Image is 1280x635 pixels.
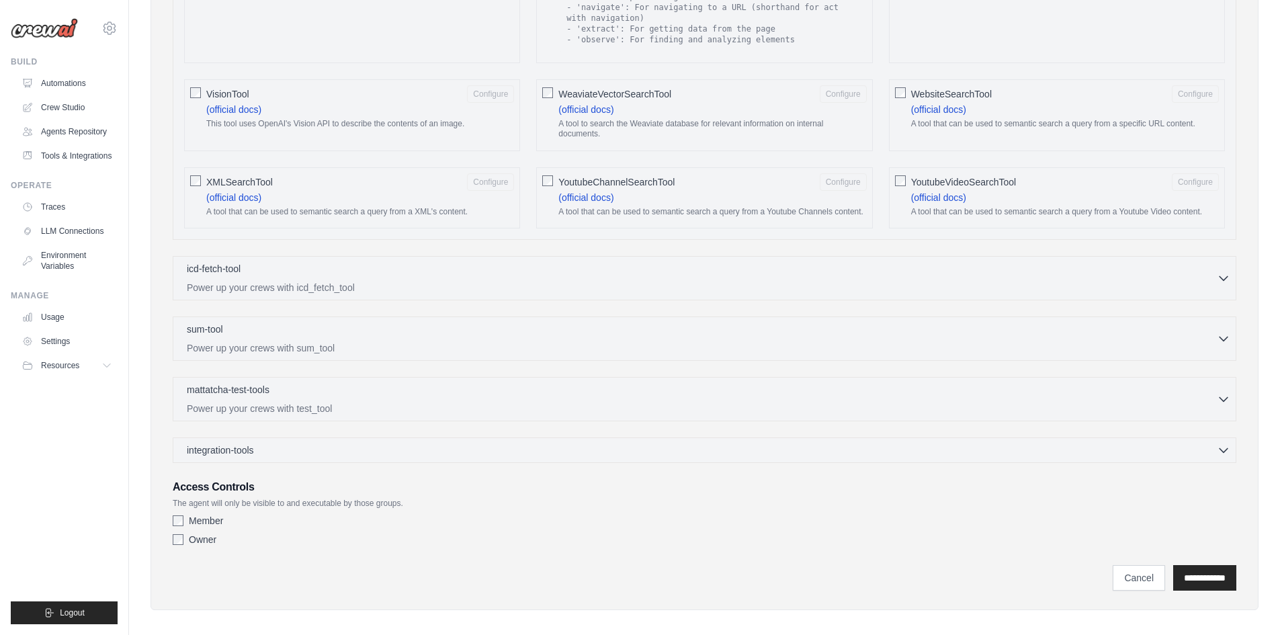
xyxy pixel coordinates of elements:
[16,121,118,142] a: Agents Repository
[173,498,1236,509] p: The agent will only be visible to and executable by those groups.
[558,175,675,189] span: YoutubeChannelSearchTool
[467,173,514,191] button: XMLSearchTool (official docs) A tool that can be used to semantic search a query from a XML's con...
[1113,565,1165,591] a: Cancel
[11,180,118,191] div: Operate
[820,173,867,191] button: YoutubeChannelSearchTool (official docs) A tool that can be used to semantic search a query from ...
[911,104,966,115] a: (official docs)
[16,245,118,277] a: Environment Variables
[1172,85,1219,103] button: WebsiteSearchTool (official docs) A tool that can be used to semantic search a query from a speci...
[206,87,249,101] span: VisionTool
[60,607,85,618] span: Logout
[16,73,118,94] a: Automations
[206,207,514,218] p: A tool that can be used to semantic search a query from a XML's content.
[179,323,1230,355] button: sum-tool Power up your crews with sum_tool
[173,479,1236,495] h3: Access Controls
[41,360,79,371] span: Resources
[187,402,1217,415] p: Power up your crews with test_tool
[187,323,223,336] p: sum-tool
[179,262,1230,294] button: icd-fetch-tool Power up your crews with icd_fetch_tool
[11,56,118,67] div: Build
[187,383,269,396] p: mattatcha-test-tools
[206,192,261,203] a: (official docs)
[16,306,118,328] a: Usage
[179,443,1230,457] button: integration-tools
[187,281,1217,294] p: Power up your crews with icd_fetch_tool
[16,97,118,118] a: Crew Studio
[1172,173,1219,191] button: YoutubeVideoSearchTool (official docs) A tool that can be used to semantic search a query from a ...
[558,87,671,101] span: WeaviateVectorSearchTool
[16,355,118,376] button: Resources
[558,104,613,115] a: (official docs)
[11,290,118,301] div: Manage
[16,145,118,167] a: Tools & Integrations
[11,601,118,624] button: Logout
[558,207,866,218] p: A tool that can be used to semantic search a query from a Youtube Channels content.
[189,533,216,546] label: Owner
[189,514,223,527] label: Member
[11,18,78,38] img: Logo
[820,85,867,103] button: WeaviateVectorSearchTool (official docs) A tool to search the Weaviate database for relevant info...
[16,331,118,352] a: Settings
[16,196,118,218] a: Traces
[16,220,118,242] a: LLM Connections
[206,175,273,189] span: XMLSearchTool
[206,104,261,115] a: (official docs)
[558,192,613,203] a: (official docs)
[911,192,966,203] a: (official docs)
[911,175,1016,189] span: YoutubeVideoSearchTool
[911,87,992,101] span: WebsiteSearchTool
[911,207,1219,218] p: A tool that can be used to semantic search a query from a Youtube Video content.
[206,119,514,130] p: This tool uses OpenAI's Vision API to describe the contents of an image.
[558,119,866,140] p: A tool to search the Weaviate database for relevant information on internal documents.
[911,119,1219,130] p: A tool that can be used to semantic search a query from a specific URL content.
[179,383,1230,415] button: mattatcha-test-tools Power up your crews with test_tool
[467,85,514,103] button: VisionTool (official docs) This tool uses OpenAI's Vision API to describe the contents of an image.
[187,341,1217,355] p: Power up your crews with sum_tool
[187,262,241,276] p: icd-fetch-tool
[187,443,254,457] span: integration-tools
